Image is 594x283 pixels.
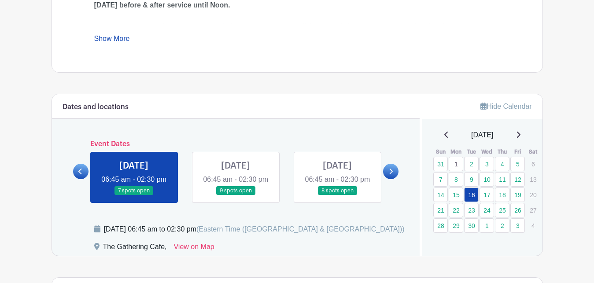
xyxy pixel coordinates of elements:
[480,157,494,171] a: 3
[479,147,494,156] th: Wed
[510,187,525,202] a: 19
[433,218,448,233] a: 28
[471,130,493,140] span: [DATE]
[526,203,540,217] p: 27
[464,157,479,171] a: 2
[526,219,540,232] p: 4
[449,218,463,233] a: 29
[433,147,448,156] th: Sun
[495,187,509,202] a: 18
[480,103,531,110] a: Hide Calendar
[495,203,509,217] a: 25
[494,147,510,156] th: Thu
[433,157,448,171] a: 31
[464,218,479,233] a: 30
[173,242,214,256] a: View on Map
[526,173,540,186] p: 13
[449,172,463,187] a: 8
[433,187,448,202] a: 14
[101,21,500,32] li: Sundays we serve Brewed Coffee ONLY (and selected pastries) 7:30AM-9:30AM, closed during service,...
[449,203,463,217] a: 22
[103,242,167,256] div: The Gathering Cafe,
[495,218,509,233] a: 2
[510,157,525,171] a: 5
[464,203,479,217] a: 23
[449,187,463,202] a: 15
[449,157,463,171] a: 1
[89,140,384,148] h6: Event Dates
[480,172,494,187] a: 10
[433,203,448,217] a: 21
[464,147,479,156] th: Tue
[510,147,525,156] th: Fri
[63,103,129,111] h6: Dates and locations
[433,172,448,187] a: 7
[196,225,405,233] span: (Eastern Time ([GEOGRAPHIC_DATA] & [GEOGRAPHIC_DATA]))
[510,203,525,217] a: 26
[480,218,494,233] a: 1
[480,187,494,202] a: 17
[510,218,525,233] a: 3
[495,157,509,171] a: 4
[480,203,494,217] a: 24
[464,172,479,187] a: 9
[526,157,540,171] p: 6
[495,172,509,187] a: 11
[448,147,464,156] th: Mon
[464,187,479,202] a: 16
[510,172,525,187] a: 12
[525,147,541,156] th: Sat
[94,35,130,46] a: Show More
[526,188,540,202] p: 20
[104,224,405,235] div: [DATE] 06:45 am to 02:30 pm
